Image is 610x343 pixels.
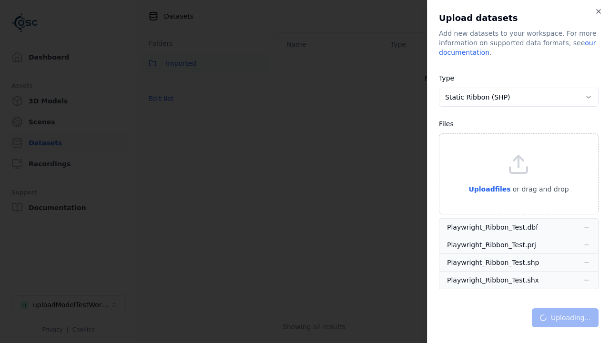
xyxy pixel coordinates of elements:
[439,11,599,25] h2: Upload datasets
[439,29,599,57] div: Add new datasets to your workspace. For more information on supported data formats, see .
[447,258,539,267] div: Playwright_Ribbon_Test.shp
[511,183,569,195] p: or drag and drop
[468,185,510,193] span: Upload files
[439,74,454,82] label: Type
[447,222,538,232] div: Playwright_Ribbon_Test.dbf
[447,275,539,285] div: Playwright_Ribbon_Test.shx
[447,240,536,250] div: Playwright_Ribbon_Test.prj
[439,120,454,128] label: Files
